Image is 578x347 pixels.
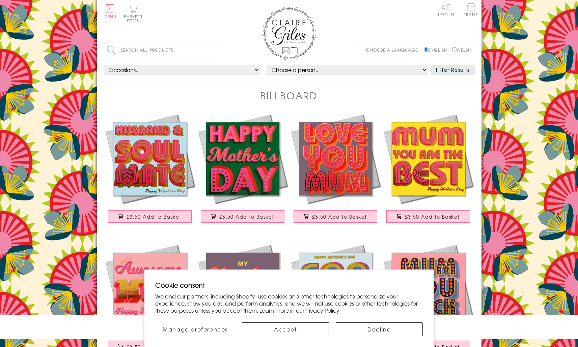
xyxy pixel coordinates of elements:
[289,113,382,205] img: Mother's Day Card, Love you Mum, text foiled in shiny gold
[242,322,329,336] button: Accept
[294,210,377,223] button: £3.50 Add to Basket
[289,243,382,336] img: Mother's Day Card, Fab Mum, text foiled in shiny gold
[163,325,228,333] span: Manage preferences
[219,213,274,220] span: £3.50 Add to Basket
[452,47,457,52] input: Welsh
[336,322,423,336] button: Decline
[196,113,289,229] a: Mother's Day Card, Gold Stars, text foiled in shiny gold £3.50 Add to Basket
[215,42,222,58] input: Search
[104,243,196,336] img: Mother's Day Card, Awesome Mum, text foiled in shiny gold
[262,7,316,60] img: Claire Giles Greetings Cards
[304,306,339,314] a: Privacy Policy
[464,3,478,17] span: Trade
[260,89,318,102] h1: Billboard
[386,210,470,223] button: £3.50 Add to Basket
[312,213,367,220] span: £3.50 Add to Basket
[104,42,222,58] input: Search all products
[108,210,192,223] button: £3.50 Add to Basket
[124,5,142,23] button: Basket0 items
[155,293,423,314] p: We and our partners, including Shopify, use cookies and other technologies to personalize your ex...
[431,65,475,75] button: Filter Results
[452,47,471,53] label: Welsh
[289,113,382,229] a: Mother's Day Card, Love you Mum, text foiled in shiny gold £3.50 Add to Basket
[438,3,454,17] a: Log In
[155,322,235,336] button: Manage preferences
[127,13,142,24] span: 0 items
[104,113,196,229] a: Valentine's Day Card, Husband Soul Mate, text foiled in shiny gold £3.50 Add to Basket
[104,4,117,19] button: Menu
[104,13,117,20] span: Menu
[424,47,450,53] label: English
[196,243,289,336] img: Mother's Day Card, Marvelous Mum, text foiled in shiny gold
[382,113,475,205] img: Mother's Day Card, Best Mum, text foiled in shiny gold
[196,113,289,205] img: Mother's Day Card, Gold Stars, text foiled in shiny gold
[405,213,460,220] span: £3.50 Add to Basket
[201,210,284,223] button: £3.50 Add to Basket
[382,113,475,229] a: Mother's Day Card, Best Mum, text foiled in shiny gold £3.50 Add to Basket
[464,3,478,18] a: Trade
[382,243,475,336] img: Mother's Day Card, Mum You Rock, text foiled in shiny gold
[424,47,428,52] input: English
[127,213,182,220] span: £3.50 Add to Basket
[366,47,422,53] p: Choose a language:
[104,113,196,205] img: Valentine's Day Card, Husband Soul Mate, text foiled in shiny gold
[155,280,423,290] h2: Cookie consent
